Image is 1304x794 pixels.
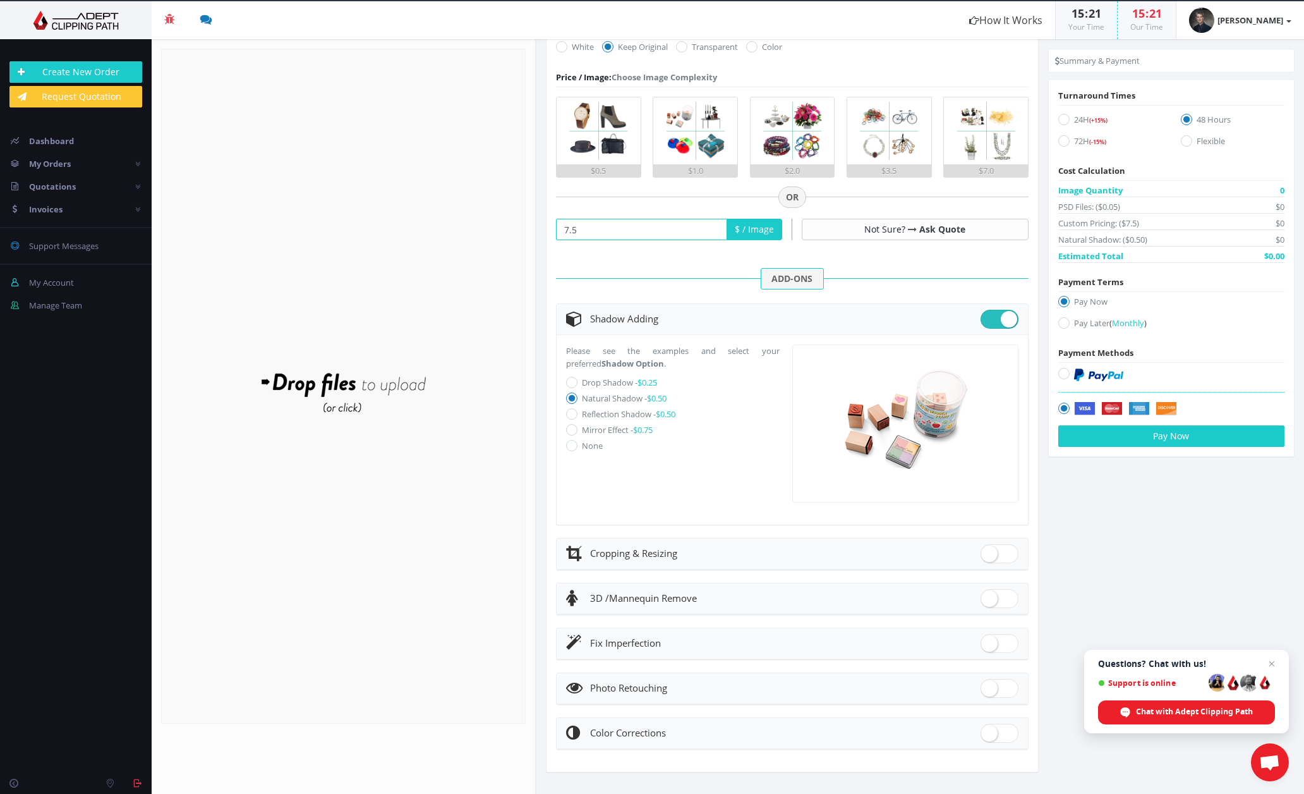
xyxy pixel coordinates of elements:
span: (-15%) [1089,138,1106,146]
div: $0.5 [557,164,641,177]
strong: [PERSON_NAME] [1217,15,1283,26]
span: PSD Files: ($0.05) [1058,200,1120,213]
span: Invoices [29,204,63,215]
span: ADD-ONS [761,268,824,290]
span: Close chat [1264,656,1279,671]
span: Dashboard [29,135,74,147]
a: (-15%) [1089,135,1106,147]
a: (+15%) [1089,114,1108,125]
a: Request Quotation [9,86,142,107]
span: $0.75 [633,424,653,436]
img: 4.png [855,97,922,164]
img: Natural Shadow: ($0.50) [830,348,981,499]
label: Flexible [1181,135,1284,152]
label: Keep Original [602,40,668,53]
span: Support is online [1098,678,1204,688]
span: Price / Image: [556,71,612,83]
span: : [1145,6,1149,21]
span: 3D / [590,592,609,604]
label: Pay Later [1058,317,1284,334]
small: Our Time [1130,21,1163,32]
span: Quotations [29,181,76,192]
span: My Orders [29,158,71,169]
div: Choose Image Complexity [556,71,717,83]
span: $0.50 [647,393,667,404]
span: $0.25 [637,377,657,388]
small: Your Time [1068,21,1104,32]
span: Payment Terms [1058,276,1123,288]
a: Ask Quote [919,223,965,235]
span: (+15%) [1089,116,1108,125]
label: Mirror Effect - [582,424,653,436]
label: Reflection Shadow - [582,408,675,420]
span: $0 [1276,233,1284,246]
img: timthumb.php [1189,8,1214,33]
li: Summary & Payment [1055,54,1140,67]
div: $1.0 [653,164,737,177]
a: Create New Order [9,61,142,83]
span: $ / Image [727,219,782,240]
span: Color Corrections [590,726,666,739]
span: Estimated Total [1058,250,1123,262]
span: Not Sure? [864,223,905,235]
span: Manage Team [29,300,82,311]
a: How It Works [957,1,1055,39]
button: Pay Now [1058,425,1284,447]
img: Adept Graphics [9,11,142,30]
span: Monthly [1112,317,1144,329]
label: Color [746,40,782,53]
span: Questions? Chat with us! [1098,659,1275,669]
span: Custom Pricing: ($7.5) [1058,217,1139,229]
div: $2.0 [751,164,835,177]
span: Image Quantity [1058,184,1123,197]
img: Securely by Stripe [1074,402,1177,416]
label: None [582,440,603,451]
span: Mannequin Remove [590,592,697,604]
div: Open chat [1251,743,1289,781]
span: $0 [1276,217,1284,229]
span: Cost Calculation [1058,165,1125,176]
img: PayPal [1074,369,1123,381]
label: Pay Now [1058,295,1284,312]
span: $0.00 [1264,250,1284,262]
span: $0.50 [656,408,675,420]
span: Cropping & Resizing [590,547,677,559]
span: Shadow Adding [590,312,658,325]
span: Fix Imperfection [590,637,661,649]
a: [PERSON_NAME] [1176,1,1304,39]
label: 72H [1058,135,1162,152]
label: White [556,40,594,53]
label: Drop Shadow - [582,377,657,388]
span: Natural Shadow: ($0.50) [1058,233,1147,246]
span: 0 [1280,184,1284,197]
img: 1.png [565,97,632,164]
span: Support Messages [29,240,99,252]
span: 15 [1072,6,1084,21]
span: OR [778,186,806,208]
div: Chat with Adept Clipping Path [1098,700,1275,724]
label: 24H [1058,113,1162,130]
span: My Account [29,277,74,288]
span: 21 [1089,6,1101,21]
div: $3.5 [847,164,931,177]
img: 5.png [953,97,1020,164]
span: 21 [1149,6,1162,21]
strong: Shadow Option [601,358,664,369]
div: $7.0 [944,164,1028,177]
span: Chat with Adept Clipping Path [1136,706,1253,718]
span: Turnaround Times [1058,90,1135,101]
input: Your Price [556,219,727,240]
span: Photo Retouching [590,681,667,694]
label: 48 Hours [1181,113,1284,130]
span: $0 [1276,200,1284,213]
span: : [1084,6,1089,21]
img: 3.png [759,97,826,164]
label: Transparent [676,40,738,53]
label: Natural Shadow - [582,393,667,404]
img: 2.png [662,97,729,164]
span: Payment Methods [1058,347,1133,358]
p: Please see the examples and select your preferred . [566,345,780,370]
span: 15 [1132,6,1145,21]
a: (Monthly) [1109,317,1147,329]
